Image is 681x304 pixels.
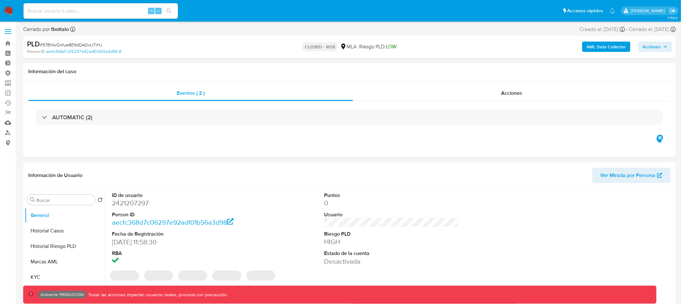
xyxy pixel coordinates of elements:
[28,172,82,179] h1: Información de Usuario
[28,68,671,75] h1: Información del caso
[643,42,661,52] span: Acciones
[501,89,522,97] span: Acciones
[46,49,121,54] a: aecfc368d7c06297e92adf01b56a3d98
[98,197,103,204] button: Volver al orden por defecto
[629,26,676,33] div: Cerrado el: [DATE]
[23,26,69,33] span: Cerrado por
[324,250,459,257] dt: Estado de la cuenta
[247,270,275,281] span: ‌
[302,42,338,51] p: CLOSED - ROS
[592,168,671,183] button: Ver Mirada por Persona
[324,230,459,238] dt: Riesgo PLD
[25,223,105,239] button: Historial Casos
[30,197,35,202] button: Buscar
[626,26,628,33] span: -
[631,8,667,14] p: diego.assum@mercadolibre.com
[36,110,663,125] div: AUTOMATIC (2)
[638,42,672,52] button: Acciones
[110,270,139,281] span: ‌
[27,39,40,49] b: PLD
[25,239,105,254] button: Historial Riesgo PLD
[112,199,247,208] dd: 2421207297
[40,42,102,48] span: # 57BNIvDxfue8E9dDAOvUTiHJ
[324,199,459,208] dd: 0
[157,8,159,14] span: s
[25,285,105,300] button: Anticipos de dinero
[112,192,247,199] dt: ID de usuario
[112,211,247,218] dt: Person ID
[87,292,228,298] p: Todas las acciones impactan usuarios reales, proceda con precaución.
[324,257,459,266] dd: Desactivada
[587,42,626,52] b: AML Data Collector
[212,270,241,281] span: ‌
[582,42,630,52] button: AML Data Collector
[36,197,92,203] input: Buscar
[580,26,625,33] div: Creado el: [DATE]
[177,89,205,97] span: Eventos ( 2 )
[386,43,396,50] span: LOW
[112,230,247,238] dt: Fecha de Registración
[178,270,207,281] span: ‌
[52,114,92,121] h3: AUTOMATIC (2)
[359,43,396,50] span: Riesgo PLD:
[162,6,175,15] button: search-icon
[41,293,84,296] p: Ambiente: PRODUCCIÓN
[25,254,105,270] button: Marcas AML
[610,8,615,14] a: Notificaciones
[144,270,173,281] span: ‌
[324,237,459,246] dd: HIGH
[601,168,656,183] span: Ver Mirada por Persona
[23,7,178,15] input: Buscar usuario o caso...
[112,250,247,257] dt: RBA
[324,211,459,218] dt: Usuario
[112,238,247,247] dd: [DATE] 11:58:30
[25,208,105,223] button: General
[25,270,105,285] button: KYC
[567,7,603,14] span: Accesos rápidos
[149,8,154,14] span: ⌥
[324,192,459,199] dt: Puntos
[112,218,234,227] a: aecfc368d7c06297e92adf01b56a3d98
[340,43,357,50] div: MLA
[669,7,676,14] a: Salir
[50,25,69,33] b: fbottalo
[27,49,45,54] b: Person ID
